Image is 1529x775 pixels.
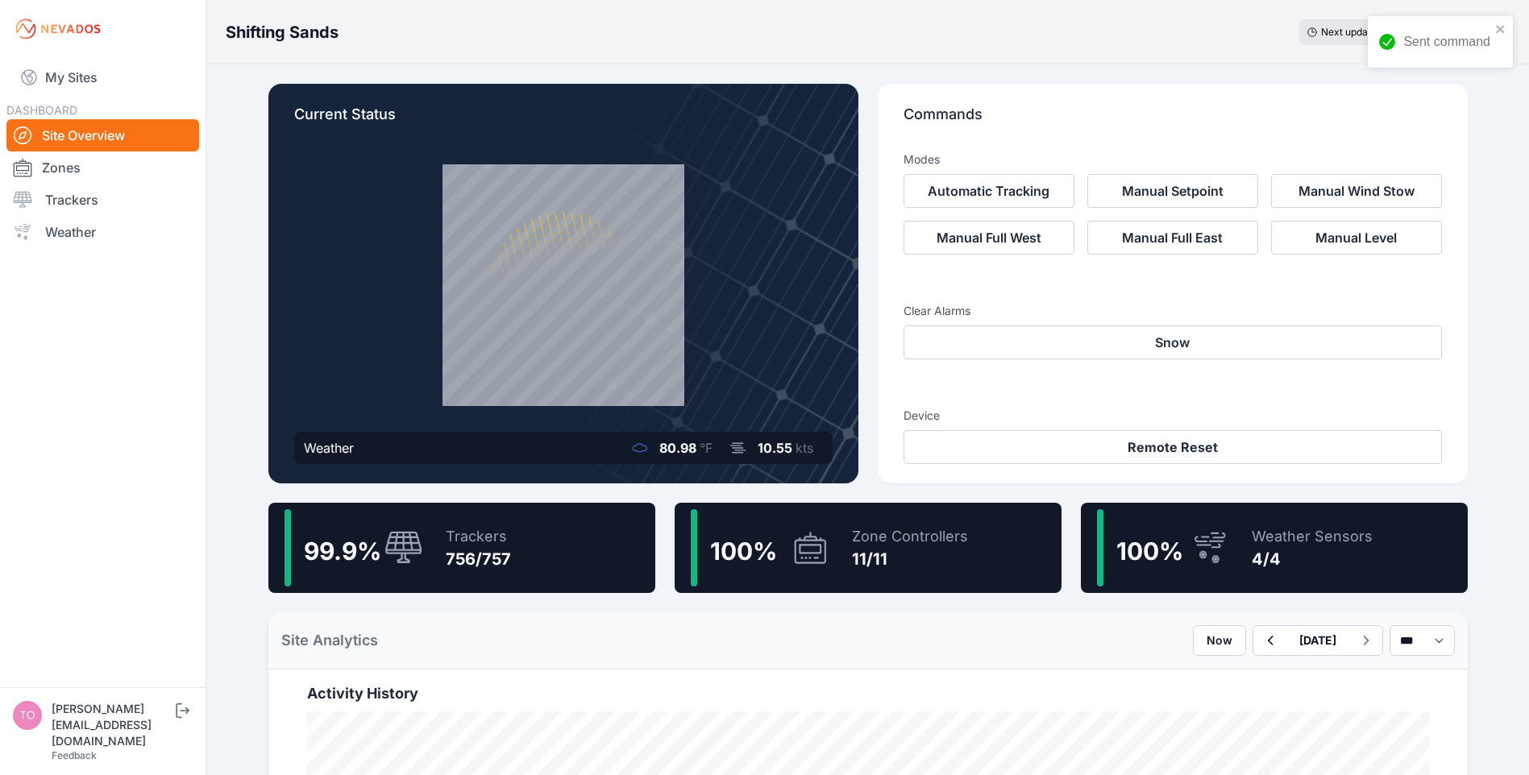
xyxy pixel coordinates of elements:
div: 756/757 [446,548,511,570]
h2: Site Analytics [281,629,378,652]
a: Feedback [52,749,97,761]
div: 11/11 [852,548,968,570]
span: °F [700,440,713,456]
p: Current Status [294,103,833,139]
h2: Activity History [307,682,1429,705]
a: My Sites [6,58,199,97]
a: Zones [6,151,199,184]
button: Manual Level [1271,221,1442,255]
span: 99.9 % [304,537,381,566]
span: 100 % [710,537,777,566]
h3: Clear Alarms [904,303,1442,319]
button: Manual Full East [1087,221,1258,255]
button: Manual Setpoint [1087,174,1258,208]
h3: Shifting Sands [226,21,339,44]
a: 100%Weather Sensors4/4 [1081,503,1468,593]
span: DASHBOARD [6,103,77,117]
a: Site Overview [6,119,199,151]
button: Now [1193,625,1246,656]
button: Manual Wind Stow [1271,174,1442,208]
div: Weather [304,438,354,458]
img: Nevados [13,16,103,42]
button: Snow [904,325,1442,359]
span: 10.55 [758,440,792,456]
a: 100%Zone Controllers11/11 [675,503,1062,593]
p: Commands [904,103,1442,139]
div: Trackers [446,525,511,548]
button: close [1495,23,1506,35]
div: Zone Controllers [852,525,968,548]
button: Remote Reset [904,430,1442,464]
h3: Modes [904,151,940,168]
div: Weather Sensors [1252,525,1373,548]
a: 99.9%Trackers756/757 [268,503,655,593]
button: Automatic Tracking [904,174,1074,208]
a: Trackers [6,184,199,216]
img: tom.root@energixrenewables.com [13,701,42,730]
a: Weather [6,216,199,248]
button: Manual Full West [904,221,1074,255]
div: 4/4 [1252,548,1373,570]
span: kts [796,440,813,456]
span: Next update in [1321,26,1387,38]
h3: Device [904,408,1442,424]
div: [PERSON_NAME][EMAIL_ADDRESS][DOMAIN_NAME] [52,701,172,749]
span: 80.98 [659,440,696,456]
nav: Breadcrumb [226,11,339,53]
div: Sent command [1403,32,1490,52]
span: 100 % [1116,537,1183,566]
button: [DATE] [1286,626,1349,655]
